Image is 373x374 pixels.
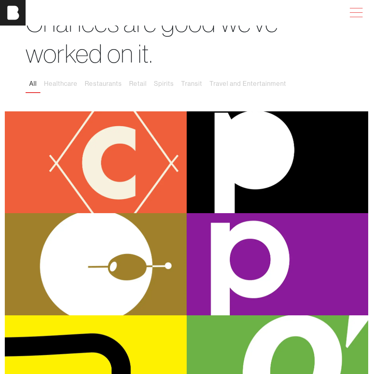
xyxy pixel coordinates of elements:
[40,75,81,92] button: Healthcare
[150,75,178,92] button: Spirits
[126,75,150,92] button: Retail
[26,75,40,92] button: All
[81,75,126,92] button: Restaurants
[26,8,347,69] h1: Chances are good we’ve worked on it.
[178,75,206,92] button: Transit
[206,75,290,92] button: Travel and Entertainment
